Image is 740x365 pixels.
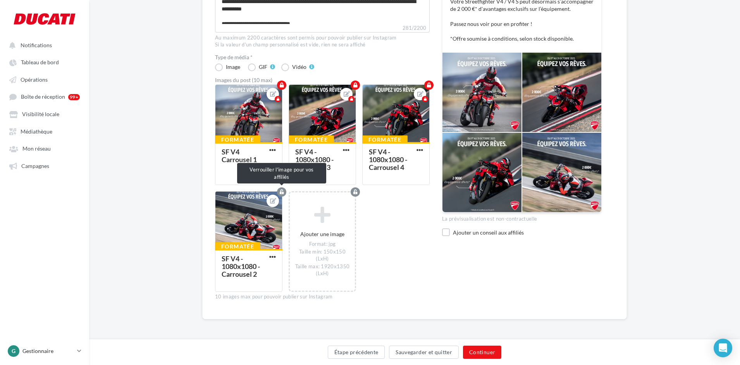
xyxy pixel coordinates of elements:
[226,64,240,70] div: Image
[289,135,334,144] div: Formatée
[292,64,306,70] div: Vidéo
[21,76,48,83] span: Opérations
[21,59,59,66] span: Tableau de bord
[21,128,52,135] span: Médiathèque
[453,229,602,236] div: Ajouter un conseil aux affiliés
[328,346,385,359] button: Étape précédente
[215,135,260,144] div: Formatée
[12,347,15,355] span: G
[5,141,84,155] a: Mon réseau
[5,107,84,121] a: Visibilité locale
[22,347,74,355] p: Gestionnaire
[362,135,408,144] div: Formatée
[21,42,52,48] span: Notifications
[237,163,326,183] div: Verrouiller l'image pour vos affiliés
[68,94,80,100] div: 99+
[215,41,430,48] div: Si la valeur d'un champ personnalisé est vide, rien ne sera affiché
[5,38,81,52] button: Notifications
[21,163,49,169] span: Campagnes
[463,346,501,359] button: Continuer
[21,94,65,100] span: Boîte de réception
[5,89,84,104] a: Boîte de réception 99+
[22,111,59,118] span: Visibilité locale
[215,34,430,41] div: Au maximum 2200 caractères sont permis pour pouvoir publier sur Instagram
[215,24,430,33] label: 281/2200
[259,64,267,70] div: GIF
[6,344,83,358] a: G Gestionnaire
[5,55,84,69] a: Tableau de bord
[215,293,430,300] div: 10 images max pour pouvoir publier sur Instagram
[5,124,84,138] a: Médiathèque
[222,147,257,164] div: SF V4 Carrousel 1
[295,147,334,172] div: SF V4 - 1080x1080 - Carrousel 3
[442,212,602,223] div: La prévisualisation est non-contractuelle
[714,339,732,357] div: Open Intercom Messenger
[215,77,430,83] div: Images du post (10 max)
[5,159,84,173] a: Campagnes
[369,147,407,172] div: SF V4 - 1080x1080 - Carrousel 4
[215,242,260,251] div: Formatée
[389,346,459,359] button: Sauvegarder et quitter
[5,72,84,86] a: Opérations
[222,254,260,279] div: SF V4 - 1080x1080 - Carrousel 2
[22,146,51,152] span: Mon réseau
[215,55,430,60] label: Type de média *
